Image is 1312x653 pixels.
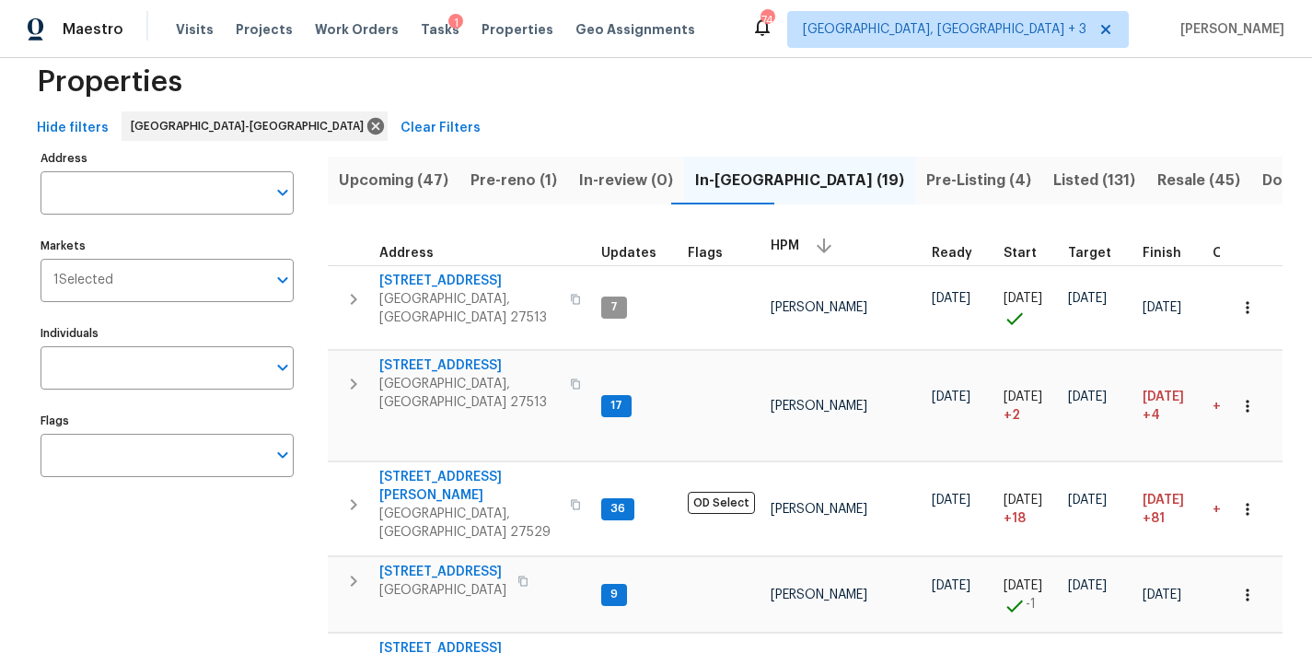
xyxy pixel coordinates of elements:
span: 1 Selected [53,273,113,288]
span: Flags [688,247,723,260]
td: Project started 1 days early [996,557,1061,633]
span: Clear Filters [401,117,481,140]
span: Work Orders [315,20,399,39]
span: [PERSON_NAME] [771,301,867,314]
span: [DATE] [1068,494,1107,507]
span: HPM [771,239,799,252]
span: [DATE] [932,391,970,403]
span: Tasks [421,23,459,36]
label: Markets [41,240,294,251]
button: Clear Filters [393,111,488,146]
span: Updates [601,247,656,260]
span: +81 [1213,503,1235,516]
td: Project started on time [996,265,1061,350]
button: Open [270,180,296,205]
span: [GEOGRAPHIC_DATA] [379,581,506,600]
span: [DATE] [1143,301,1181,314]
span: [DATE] [1143,391,1184,403]
td: Scheduled to finish 4 day(s) late [1135,351,1205,461]
span: [GEOGRAPHIC_DATA], [GEOGRAPHIC_DATA] 27513 [379,375,559,412]
span: Address [379,247,434,260]
span: [STREET_ADDRESS] [379,272,559,290]
label: Individuals [41,328,294,339]
span: Pre-reno (1) [470,168,557,193]
span: Ready [932,247,972,260]
div: Projected renovation finish date [1143,247,1198,260]
button: Open [270,355,296,380]
span: [GEOGRAPHIC_DATA]-[GEOGRAPHIC_DATA] [131,117,371,135]
span: [DATE] [1004,579,1042,592]
span: +4 [1213,400,1230,413]
span: [DATE] [1004,494,1042,507]
span: [PERSON_NAME] [1173,20,1284,39]
span: [DATE] [932,292,970,305]
span: Resale (45) [1157,168,1240,193]
span: [DATE] [1004,391,1042,403]
span: -1 [1026,595,1036,613]
div: Days past target finish date [1213,247,1277,260]
span: [DATE] [932,579,970,592]
span: +4 [1143,406,1160,425]
div: 74 [760,11,773,29]
span: Visits [176,20,214,39]
label: Address [41,153,294,164]
span: 9 [603,587,625,602]
td: 4 day(s) past target finish date [1205,351,1284,461]
span: Projects [236,20,293,39]
span: Geo Assignments [575,20,695,39]
td: Project started 2 days late [996,351,1061,461]
span: [DATE] [1143,589,1181,601]
span: Properties [37,73,182,91]
span: 7 [603,299,625,315]
div: Target renovation project end date [1068,247,1128,260]
span: Upcoming (47) [339,168,448,193]
span: [DATE] [1143,494,1184,507]
span: [DATE] [1068,579,1107,592]
span: [DATE] [1068,391,1107,403]
span: Listed (131) [1053,168,1135,193]
button: Open [270,442,296,468]
td: 81 day(s) past target finish date [1205,462,1284,556]
span: Pre-Listing (4) [926,168,1031,193]
span: [GEOGRAPHIC_DATA], [GEOGRAPHIC_DATA] 27529 [379,505,559,542]
span: [STREET_ADDRESS] [379,356,559,375]
span: Finish [1143,247,1181,260]
span: 17 [603,398,630,414]
span: [PERSON_NAME] [771,503,867,516]
span: Maestro [63,20,123,39]
span: [DATE] [932,494,970,507]
span: Target [1068,247,1111,260]
span: + 2 [1004,406,1020,425]
div: 1 [448,14,463,32]
span: [PERSON_NAME] [771,400,867,413]
span: [STREET_ADDRESS][PERSON_NAME] [379,468,559,505]
div: Earliest renovation start date (first business day after COE or Checkout) [932,247,989,260]
span: Start [1004,247,1037,260]
span: [GEOGRAPHIC_DATA], [GEOGRAPHIC_DATA] + 3 [803,20,1086,39]
span: Hide filters [37,117,109,140]
button: Hide filters [29,111,116,146]
span: [DATE] [1004,292,1042,305]
span: In-[GEOGRAPHIC_DATA] (19) [695,168,904,193]
div: [GEOGRAPHIC_DATA]-[GEOGRAPHIC_DATA] [122,111,388,141]
span: OD Select [688,492,755,514]
span: Overall [1213,247,1260,260]
span: [GEOGRAPHIC_DATA], [GEOGRAPHIC_DATA] 27513 [379,290,559,327]
span: 36 [603,501,633,517]
span: + 18 [1004,509,1026,528]
span: +81 [1143,509,1165,528]
button: Open [270,267,296,293]
div: Actual renovation start date [1004,247,1053,260]
span: [STREET_ADDRESS] [379,563,506,581]
span: [DATE] [1068,292,1107,305]
span: Properties [482,20,553,39]
span: [PERSON_NAME] [771,589,867,601]
span: In-review (0) [579,168,673,193]
td: Project started 18 days late [996,462,1061,556]
label: Flags [41,415,294,426]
